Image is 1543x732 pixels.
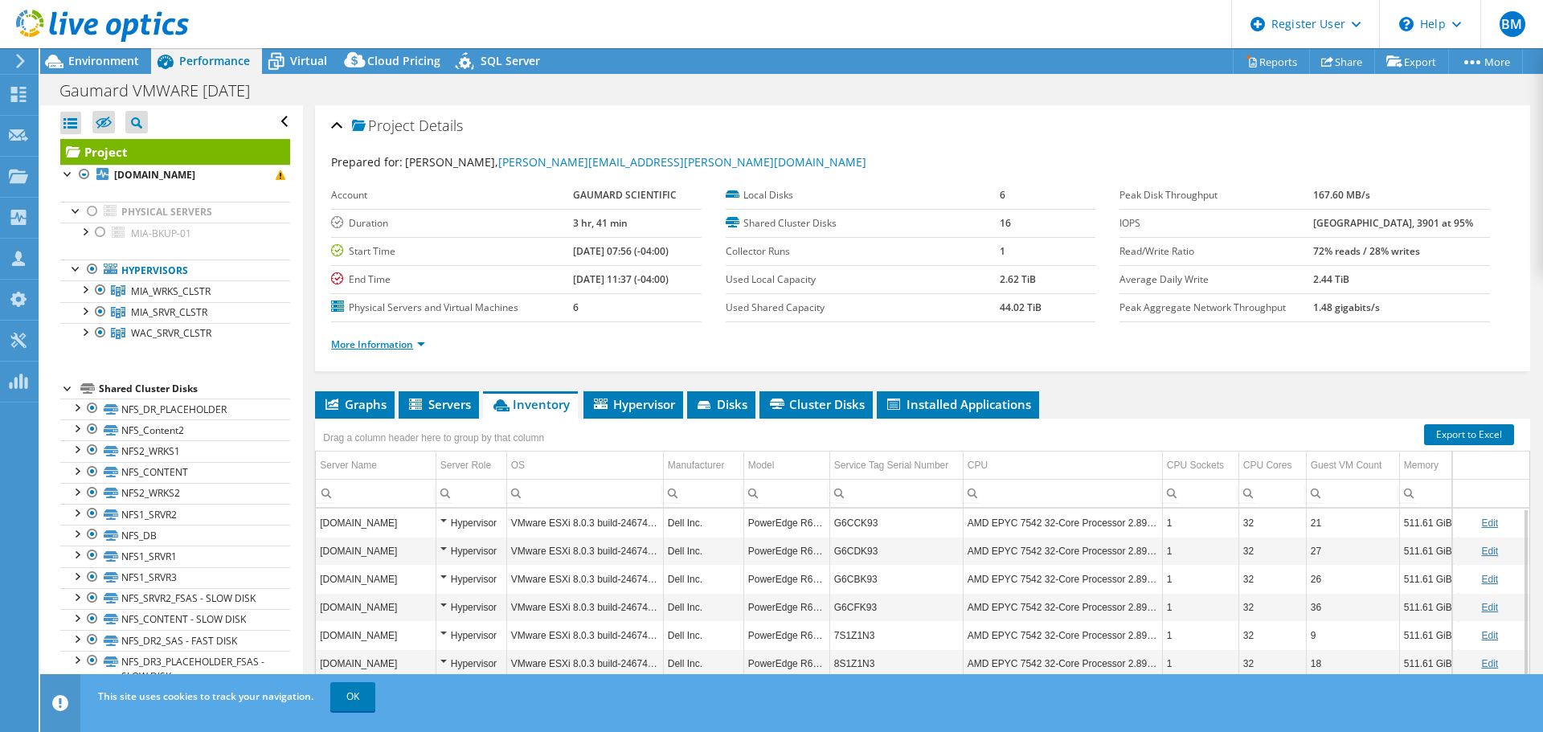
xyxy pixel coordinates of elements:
[695,396,747,412] span: Disks
[506,537,663,565] td: Column OS, Value VMware ESXi 8.0.3 build-24674464
[1313,301,1380,314] b: 1.48 gigabits/s
[726,300,1000,316] label: Used Shared Capacity
[963,537,1162,565] td: Column CPU, Value AMD EPYC 7542 32-Core Processor 2.89 GHz
[829,565,963,593] td: Column Service Tag Serial Number, Value G6CBK93
[52,82,275,100] h1: Gaumard VMWARE [DATE]
[440,456,491,475] div: Server Role
[1313,188,1370,202] b: 167.60 MB/s
[436,509,506,537] td: Column Server Role, Value Hypervisor
[60,651,290,686] a: NFS_DR3_PLACEHOLDER_FSAS - SLOW DISK
[573,301,579,314] b: 6
[1238,649,1306,677] td: Column CPU Cores, Value 32
[1306,621,1399,649] td: Column Guest VM Count, Value 9
[60,546,290,566] a: NFS1_SRVR1
[743,593,829,621] td: Column Model, Value PowerEdge R6515
[1313,244,1420,258] b: 72% reads / 28% writes
[963,479,1162,507] td: Column CPU, Filter cell
[440,542,502,561] div: Hypervisor
[743,509,829,537] td: Column Model, Value PowerEdge R6515
[60,630,290,651] a: NFS_DR2_SAS - FAST DISK
[331,215,573,231] label: Duration
[405,154,866,170] span: [PERSON_NAME],
[1399,593,1458,621] td: Column Memory, Value 511.61 GiB
[1481,546,1498,557] a: Edit
[1399,479,1458,507] td: Column Memory, Filter cell
[829,479,963,507] td: Column Service Tag Serial Number, Filter cell
[60,260,290,280] a: Hypervisors
[829,593,963,621] td: Column Service Tag Serial Number, Value G6CFK93
[60,567,290,588] a: NFS1_SRVR3
[506,479,663,507] td: Column OS, Filter cell
[1119,272,1312,288] label: Average Daily Write
[60,462,290,483] a: NFS_CONTENT
[1399,621,1458,649] td: Column Memory, Value 511.61 GiB
[60,302,290,323] a: MIA_SRVR_CLSTR
[436,565,506,593] td: Column Server Role, Value Hypervisor
[1119,300,1312,316] label: Peak Aggregate Network Throughput
[726,187,1000,203] label: Local Disks
[663,649,743,677] td: Column Manufacturer, Value Dell Inc.
[316,509,436,537] td: Column Server Name, Value mia-esxi-05.gaumard.com
[60,419,290,440] a: NFS_Content2
[963,452,1162,480] td: CPU Column
[1238,537,1306,565] td: Column CPU Cores, Value 32
[748,456,775,475] div: Model
[1238,565,1306,593] td: Column CPU Cores, Value 32
[506,593,663,621] td: Column OS, Value VMware ESXi 8.0.3 build-24674464
[743,621,829,649] td: Column Model, Value PowerEdge R6515
[1311,456,1382,475] div: Guest VM Count
[330,682,375,711] a: OK
[1238,479,1306,507] td: Column CPU Cores, Filter cell
[1238,593,1306,621] td: Column CPU Cores, Value 32
[1399,565,1458,593] td: Column Memory, Value 511.61 GiB
[316,621,436,649] td: Column Server Name, Value wac-esxi-02.gaumard.com
[440,598,502,617] div: Hypervisor
[743,452,829,480] td: Model Column
[1162,565,1238,593] td: Column CPU Sockets, Value 1
[1309,49,1375,74] a: Share
[331,154,403,170] label: Prepared for:
[663,452,743,480] td: Manufacturer Column
[506,509,663,537] td: Column OS, Value VMware ESXi 8.0.3 build-24674464
[60,440,290,461] a: NFS2_WRKS1
[663,593,743,621] td: Column Manufacturer, Value Dell Inc.
[743,479,829,507] td: Column Model, Filter cell
[968,456,988,475] div: CPU
[963,593,1162,621] td: Column CPU, Value AMD EPYC 7542 32-Core Processor 2.89 GHz
[1119,215,1312,231] label: IOPS
[60,223,290,243] a: MIA-BKUP-01
[506,649,663,677] td: Column OS, Value VMware ESXi 8.0.3 build-24674464
[663,479,743,507] td: Column Manufacturer, Filter cell
[60,504,290,525] a: NFS1_SRVR2
[1000,188,1005,202] b: 6
[316,649,436,677] td: Column Server Name, Value wac-esxi-01.gaumard.com
[1481,574,1498,585] a: Edit
[60,483,290,504] a: NFS2_WRKS2
[1000,272,1036,286] b: 2.62 TiB
[743,649,829,677] td: Column Model, Value PowerEdge R6515
[60,202,290,223] a: Physical Servers
[407,396,471,412] span: Servers
[573,216,628,230] b: 3 hr, 41 min
[436,593,506,621] td: Column Server Role, Value Hypervisor
[829,621,963,649] td: Column Service Tag Serial Number, Value 7S1Z1N3
[440,513,502,533] div: Hypervisor
[726,272,1000,288] label: Used Local Capacity
[491,396,570,412] span: Inventory
[663,509,743,537] td: Column Manufacturer, Value Dell Inc.
[506,452,663,480] td: OS Column
[179,53,250,68] span: Performance
[1374,49,1449,74] a: Export
[1000,216,1011,230] b: 16
[331,300,573,316] label: Physical Servers and Virtual Machines
[498,154,866,170] a: [PERSON_NAME][EMAIL_ADDRESS][PERSON_NAME][DOMAIN_NAME]
[1162,621,1238,649] td: Column CPU Sockets, Value 1
[1424,424,1514,445] a: Export to Excel
[963,565,1162,593] td: Column CPU, Value AMD EPYC 7542 32-Core Processor 2.89 GHz
[316,537,436,565] td: Column Server Name, Value mia-esxi-04.gaumard.com
[60,525,290,546] a: NFS_DB
[60,399,290,419] a: NFS_DR_PLACEHOLDER
[131,305,207,319] span: MIA_SRVR_CLSTR
[834,456,949,475] div: Service Tag Serial Number
[99,379,290,399] div: Shared Cluster Disks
